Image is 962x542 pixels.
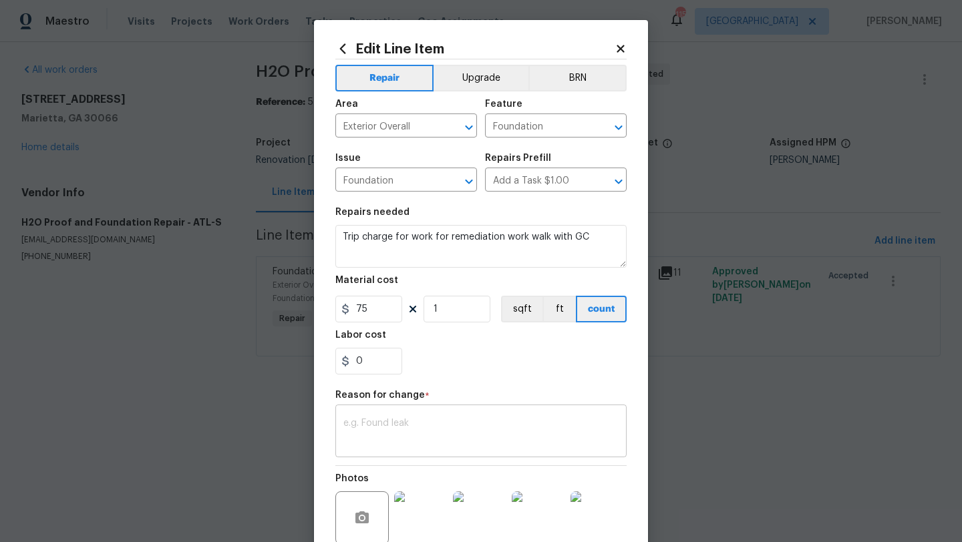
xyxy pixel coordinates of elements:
h5: Material cost [335,276,398,285]
button: sqft [501,296,542,322]
h5: Issue [335,154,361,163]
h5: Area [335,99,358,109]
button: Open [460,118,478,137]
h2: Edit Line Item [335,41,615,56]
button: Upgrade [434,65,529,91]
button: count [576,296,627,322]
button: Open [460,172,478,191]
button: Repair [335,65,434,91]
button: Open [609,118,628,137]
h5: Repairs needed [335,208,410,217]
h5: Repairs Prefill [485,154,551,163]
h5: Feature [485,99,522,109]
button: Open [609,172,628,191]
h5: Reason for change [335,390,425,400]
button: ft [542,296,576,322]
textarea: Trip charge for work for remediation work walk with GC [335,225,627,268]
button: BRN [528,65,627,91]
h5: Photos [335,474,369,483]
h5: Labor cost [335,330,386,340]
